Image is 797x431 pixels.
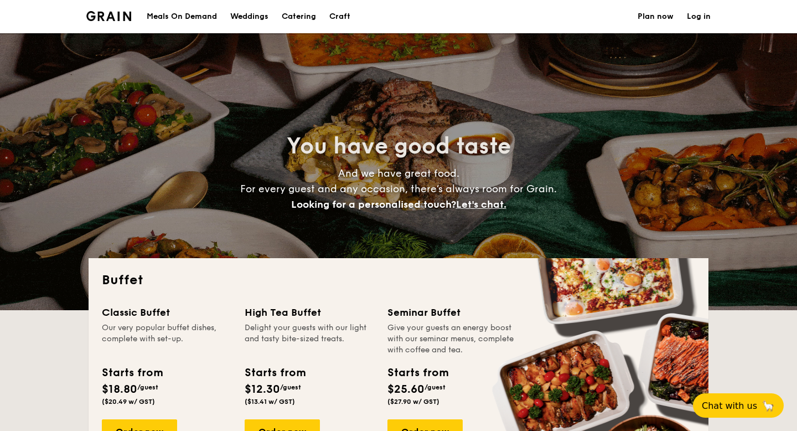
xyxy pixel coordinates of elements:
[693,393,784,418] button: Chat with us🦙
[240,167,557,211] span: And we have great food. For every guest and any occasion, there’s always room for Grain.
[102,322,231,356] div: Our very popular buffet dishes, complete with set-up.
[291,198,456,211] span: Looking for a personalised touch?
[245,365,305,381] div: Starts from
[86,11,131,21] a: Logotype
[245,305,374,320] div: High Tea Buffet
[702,401,757,411] span: Chat with us
[387,383,425,396] span: $25.60
[387,322,517,356] div: Give your guests an energy boost with our seminar menus, complete with coffee and tea.
[287,133,511,160] span: You have good taste
[762,399,775,412] span: 🦙
[456,198,506,211] span: Let's chat.
[245,322,374,356] div: Delight your guests with our light and tasty bite-sized treats.
[102,305,231,320] div: Classic Buffet
[387,305,517,320] div: Seminar Buffet
[102,271,695,289] h2: Buffet
[387,398,439,406] span: ($27.90 w/ GST)
[425,383,446,391] span: /guest
[102,383,137,396] span: $18.80
[245,383,280,396] span: $12.30
[86,11,131,21] img: Grain
[137,383,158,391] span: /guest
[387,365,448,381] div: Starts from
[102,398,155,406] span: ($20.49 w/ GST)
[280,383,301,391] span: /guest
[102,365,162,381] div: Starts from
[245,398,295,406] span: ($13.41 w/ GST)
